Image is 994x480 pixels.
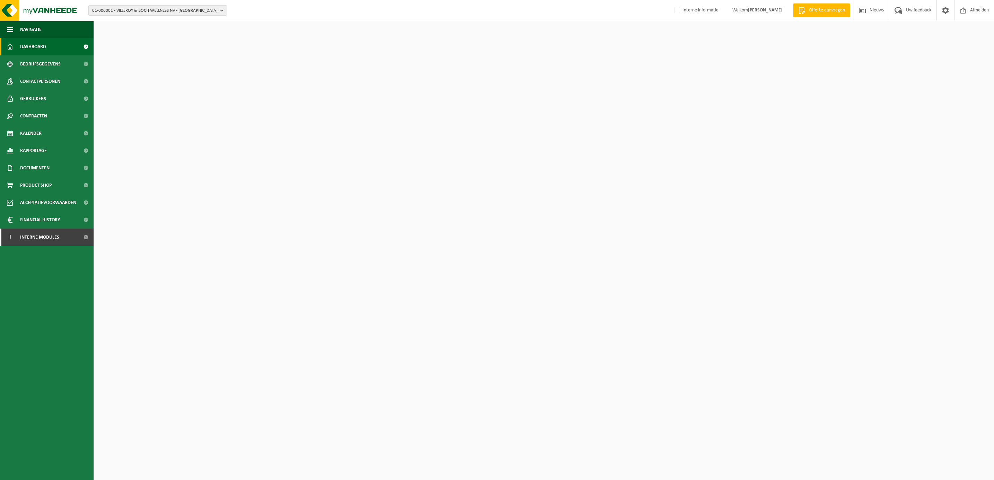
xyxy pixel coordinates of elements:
[793,3,850,17] a: Offerte aanvragen
[673,5,718,16] label: Interne informatie
[20,211,60,229] span: Financial History
[20,107,47,125] span: Contracten
[20,55,61,73] span: Bedrijfsgegevens
[20,194,76,211] span: Acceptatievoorwaarden
[807,7,847,14] span: Offerte aanvragen
[20,90,46,107] span: Gebruikers
[88,5,227,16] button: 01-000001 - VILLEROY & BOCH WELLNESS NV - [GEOGRAPHIC_DATA]
[92,6,218,16] span: 01-000001 - VILLEROY & BOCH WELLNESS NV - [GEOGRAPHIC_DATA]
[20,159,50,177] span: Documenten
[20,142,47,159] span: Rapportage
[7,229,13,246] span: I
[20,125,42,142] span: Kalender
[20,38,46,55] span: Dashboard
[20,73,60,90] span: Contactpersonen
[20,177,52,194] span: Product Shop
[20,21,42,38] span: Navigatie
[20,229,59,246] span: Interne modules
[748,8,783,13] strong: [PERSON_NAME]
